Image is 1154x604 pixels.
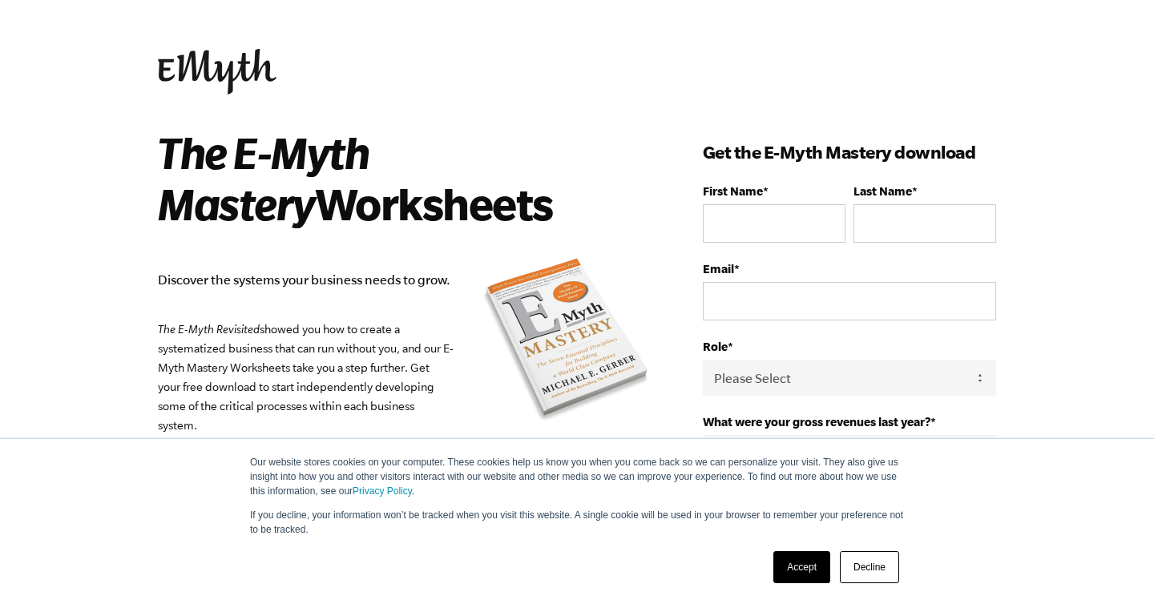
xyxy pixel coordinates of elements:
[158,49,276,95] img: EMyth
[158,269,655,291] p: Discover the systems your business needs to grow.
[250,508,904,537] p: If you decline, your information won’t be tracked when you visit this website. A single cookie wi...
[703,139,996,165] h3: Get the E-Myth Mastery download
[703,262,734,276] span: Email
[840,551,899,583] a: Decline
[703,340,728,353] span: Role
[353,485,412,497] a: Privacy Policy
[703,184,763,198] span: First Name
[158,127,369,228] i: The E-Myth Mastery
[478,255,655,428] img: emyth mastery book summary
[773,551,830,583] a: Accept
[703,415,930,429] span: What were your gross revenues last year?
[158,323,260,336] em: The E-Myth Revisited
[250,455,904,498] p: Our website stores cookies on your computer. These cookies help us know you when you come back so...
[158,320,655,435] p: showed you how to create a systematized business that can run without you, and our E-Myth Mastery...
[853,184,912,198] span: Last Name
[158,127,631,229] h2: Worksheets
